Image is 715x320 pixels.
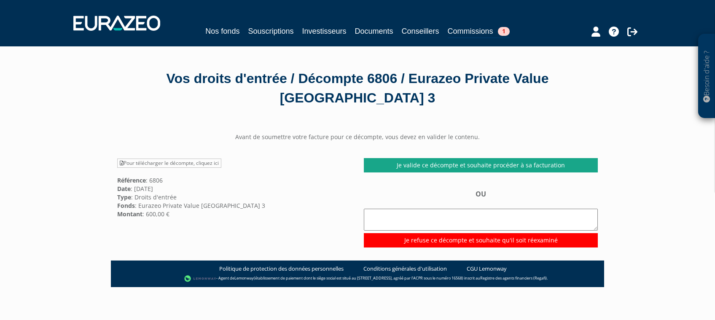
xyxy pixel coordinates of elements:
a: Commissions1 [448,25,510,38]
a: Registre des agents financiers (Regafi) [480,275,547,281]
a: Conseillers [402,25,439,37]
a: Documents [355,25,393,37]
span: 1 [498,27,510,36]
img: logo-lemonway.png [184,274,217,283]
div: : 6806 : [DATE] : Droits d'entrée : Eurazeo Private Value [GEOGRAPHIC_DATA] 3 : 600,00 € [111,158,357,218]
img: 1732889491-logotype_eurazeo_blanc_rvb.png [73,16,160,31]
strong: Date [117,185,131,193]
center: Avant de soumettre votre facture pour ce décompte, vous devez en valider le contenu. [111,133,604,141]
input: Je refuse ce décompte et souhaite qu'il soit réexaminé [364,233,598,247]
p: Besoin d'aide ? [702,38,712,114]
strong: Type [117,193,131,201]
div: - Agent de (établissement de paiement dont le siège social est situé au [STREET_ADDRESS], agréé p... [119,274,596,283]
a: Conditions générales d'utilisation [363,265,447,273]
a: Investisseurs [302,25,346,37]
div: OU [364,189,598,247]
a: Je valide ce décompte et souhaite procéder à sa facturation [364,158,598,172]
a: Politique de protection des données personnelles [219,265,344,273]
a: Nos fonds [205,25,239,37]
a: Souscriptions [248,25,293,37]
strong: Fonds [117,202,135,210]
a: Lemonway [234,275,254,281]
div: Vos droits d'entrée / Décompte 6806 / Eurazeo Private Value [GEOGRAPHIC_DATA] 3 [117,69,598,108]
a: CGU Lemonway [467,265,507,273]
a: Pour télécharger le décompte, cliquez ici [117,159,221,168]
strong: Montant [117,210,142,218]
strong: Référence [117,176,146,184]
